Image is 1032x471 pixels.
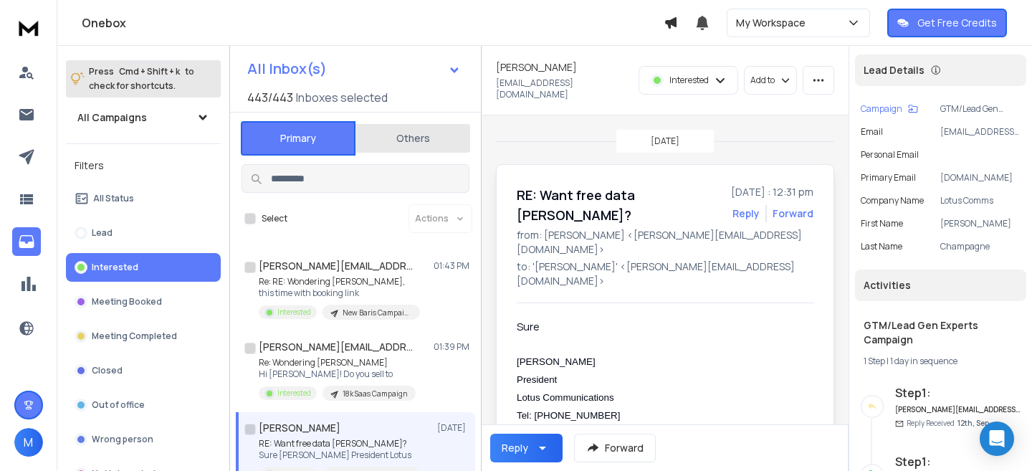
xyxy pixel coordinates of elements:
[731,185,813,199] p: [DATE] : 12:31 pm
[940,241,1021,252] p: Champagne
[895,384,1021,401] h6: Step 1 :
[92,434,153,445] p: Wrong person
[14,14,43,41] img: logo
[517,185,722,225] h1: RE: Want free data [PERSON_NAME]?
[864,63,924,77] p: Lead Details
[259,357,416,368] p: Re: Wondering [PERSON_NAME]
[890,355,957,367] span: 1 day in sequence
[66,156,221,176] h3: Filters
[917,16,997,30] p: Get Free Credits
[277,307,311,318] p: Interested
[861,103,902,115] p: Campaign
[277,388,311,399] p: Interested
[14,428,43,457] button: M
[773,206,813,221] div: Forward
[907,418,989,429] p: Reply Received
[750,75,775,86] p: Add to
[517,392,614,403] span: Lotus Communications
[92,262,138,273] p: Interested
[66,103,221,132] button: All Campaigns
[92,330,177,342] p: Meeting Completed
[940,126,1021,138] p: [EMAIL_ADDRESS][DOMAIN_NAME]
[574,434,656,462] button: Forward
[241,121,355,156] button: Primary
[736,16,811,30] p: My Workspace
[861,195,924,206] p: Company Name
[343,389,407,399] p: 18k Saas Campaign
[66,219,221,247] button: Lead
[259,438,420,449] p: RE: Want free data [PERSON_NAME]?
[259,276,420,287] p: Re: RE: Wondering [PERSON_NAME],
[517,260,813,288] p: to: '[PERSON_NAME]' <[PERSON_NAME][EMAIL_ADDRESS][DOMAIN_NAME]>
[864,356,1018,367] div: |
[669,75,709,86] p: Interested
[259,449,420,461] p: Sure [PERSON_NAME] President Lotus
[490,434,563,462] button: Reply
[895,453,1021,470] h6: Step 1 :
[92,296,162,308] p: Meeting Booked
[93,193,134,204] p: All Status
[517,374,557,385] span: President
[92,365,123,376] p: Closed
[66,322,221,351] button: Meeting Completed
[247,89,293,106] span: 443 / 443
[92,227,113,239] p: Lead
[355,123,470,154] button: Others
[262,213,287,224] label: Select
[864,318,1018,347] h1: GTM/Lead Gen Experts Campaign
[517,356,596,367] span: [PERSON_NAME]
[517,410,620,421] span: Tel: [PHONE_NUMBER]
[259,259,416,273] h1: [PERSON_NAME][EMAIL_ADDRESS][DOMAIN_NAME]
[861,218,903,229] p: First Name
[651,135,679,147] p: [DATE]
[66,184,221,213] button: All Status
[502,441,528,455] div: Reply
[66,356,221,385] button: Closed
[117,63,182,80] span: Cmd + Shift + k
[940,172,1021,184] p: [DOMAIN_NAME]
[77,110,147,125] h1: All Campaigns
[236,54,472,83] button: All Inbox(s)
[887,9,1007,37] button: Get Free Credits
[66,253,221,282] button: Interested
[861,149,919,161] p: Personal Email
[66,391,221,419] button: Out of office
[517,319,540,333] span: Sure
[855,270,1026,301] div: Activities
[940,218,1021,229] p: [PERSON_NAME]
[434,341,469,353] p: 01:39 PM
[89,65,194,93] p: Press to check for shortcuts.
[957,418,989,428] span: 12th, Sep
[259,421,340,435] h1: [PERSON_NAME]
[343,308,411,318] p: New Baris Campaign
[861,126,883,138] p: Email
[437,422,469,434] p: [DATE]
[259,340,416,354] h1: [PERSON_NAME][EMAIL_ADDRESS][DOMAIN_NAME]
[66,287,221,316] button: Meeting Booked
[517,228,813,257] p: from: [PERSON_NAME] <[PERSON_NAME][EMAIL_ADDRESS][DOMAIN_NAME]>
[82,14,664,32] h1: Onebox
[496,60,577,75] h1: [PERSON_NAME]
[259,368,416,380] p: Hi [PERSON_NAME]! Do you sell to
[66,425,221,454] button: Wrong person
[940,103,1021,115] p: GTM/Lead Gen Experts Campaign
[247,62,327,76] h1: All Inbox(s)
[861,241,902,252] p: Last Name
[259,287,420,299] p: this time with booking link
[895,404,1021,415] h6: [PERSON_NAME][EMAIL_ADDRESS][DOMAIN_NAME]
[496,77,630,100] p: [EMAIL_ADDRESS][DOMAIN_NAME]
[980,422,1014,456] div: Open Intercom Messenger
[296,89,388,106] h3: Inboxes selected
[864,355,885,367] span: 1 Step
[940,195,1021,206] p: Lotus Comms
[434,260,469,272] p: 01:43 PM
[732,206,760,221] button: Reply
[861,172,916,184] p: Primary Email
[861,103,918,115] button: Campaign
[92,399,145,411] p: Out of office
